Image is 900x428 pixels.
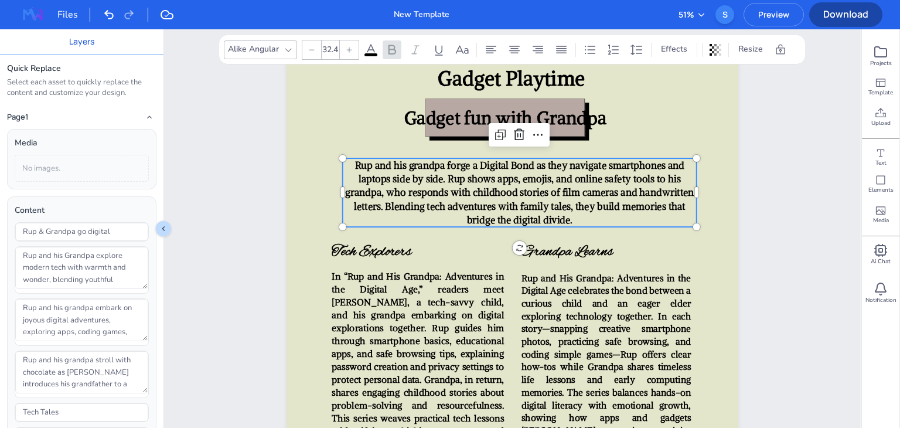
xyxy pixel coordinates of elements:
img: MagazineWorks Logo [14,5,52,24]
div: New Template [394,8,449,21]
span: Effects [659,43,690,56]
span: Projects [870,59,892,67]
span: Tech Explorers [332,243,411,261]
span: Elements [868,186,894,194]
span: Download [809,8,882,21]
button: Layers [69,35,94,48]
div: Media [15,137,149,150]
span: Grandpa Learns [521,243,613,261]
input: Type text… [15,403,148,422]
span: Template [868,89,893,97]
h4: Page 1 [7,113,28,122]
span: Gadget Playtime [437,66,584,91]
span: Ai Chat [871,257,891,266]
input: Type text… [15,223,148,241]
button: Collapse [142,110,156,124]
span: Gadget fun with Grandpa [404,107,606,129]
div: Alike Angular [226,40,281,58]
button: Preview [744,3,804,26]
span: Preview [744,9,803,20]
span: Upload [871,119,891,127]
span: Text [875,159,887,167]
span: Media [873,216,889,225]
button: Download [809,2,882,27]
textarea: Rup and his Grandpa explore modern tech with warmth and wonder, blending youthful curiosity with ... [15,247,148,289]
textarea: Rup and his grandpa stroll with chocolate as [PERSON_NAME] introduces his grandfather to a user-f... [15,351,148,393]
button: Open user menu [715,5,734,24]
div: Quick Replace [7,62,156,75]
div: Files [57,8,90,22]
span: Resize [736,43,765,56]
div: S [715,5,734,24]
div: No images. [15,155,149,182]
span: Rup and his grandpa forge a Digital Bond as they navigate smartphones and laptops side by side. R... [345,159,694,226]
textarea: Rup and his grandpa embark on joyous digital adventures, exploring apps, coding games, and perfec... [15,299,148,341]
div: Select each asset to quickly replace the content and customize your design. [7,77,156,98]
button: 51% [679,8,706,21]
div: Content [15,204,149,217]
button: Collapse sidebar [155,220,172,237]
span: Notification [865,296,896,304]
